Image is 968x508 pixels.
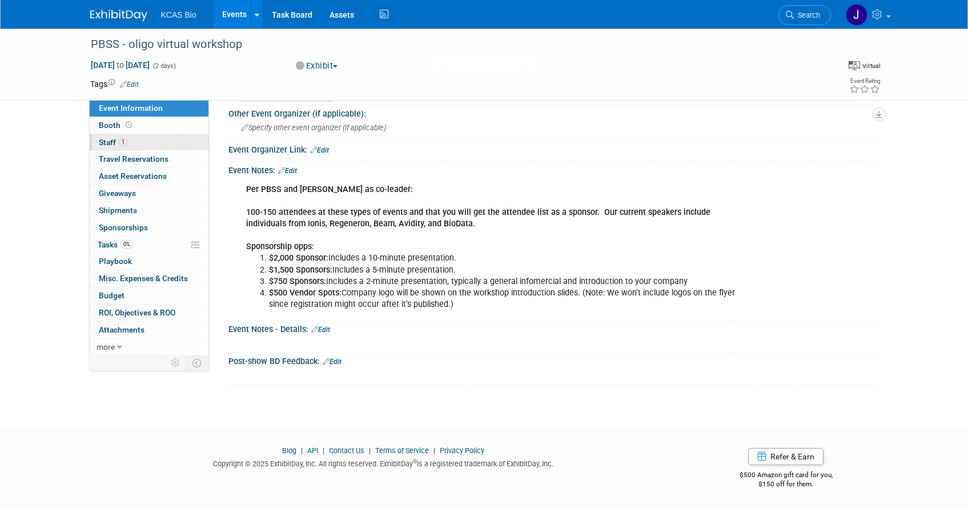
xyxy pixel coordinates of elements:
[90,100,208,117] a: Event Information
[323,358,342,366] a: Edit
[329,446,364,455] a: Contact Us
[161,10,196,19] span: KCAS Bio
[413,458,417,465] sup: ®
[694,479,878,489] div: $150 off for them.
[90,60,150,70] span: [DATE] [DATE]
[90,456,677,469] div: Copyright © 2025 ExhibitDay, Inc. All rights reserved. ExhibitDay is a registered trademark of Ex...
[152,62,176,70] span: (2 days)
[269,288,342,298] b: $500 Vendor Spots:
[366,446,373,455] span: |
[99,138,127,147] span: Staff
[246,185,413,194] b: Per PBSS and [PERSON_NAME] as co-leader:
[90,202,208,219] a: Shipments
[228,105,878,119] div: Other Event Organizer (if applicable):
[99,171,167,181] span: Asset Reservations
[278,167,297,175] a: Edit
[849,59,881,71] div: Event Format
[99,206,137,215] span: Shipments
[166,355,186,370] td: Personalize Event Tab Strip
[246,207,710,229] b: 100-150 attendees at these types of events and that you will get the attendee list as a sponsor. ...
[794,11,820,19] span: Search
[228,321,878,335] div: Event Notes - Details:
[123,121,134,129] span: Booth not reserved yet
[87,34,814,55] div: PBSS - oligo virtual workshop
[311,326,330,334] a: Edit
[99,308,175,317] span: ROI, Objectives & ROO
[778,5,831,25] a: Search
[431,446,438,455] span: |
[119,138,127,146] span: 1
[90,78,139,90] td: Tags
[121,240,133,249] span: 0%
[241,123,386,132] span: Specify other event organizer (if applicable)
[269,265,746,276] li: Includes a 5-minute presentation.
[269,253,746,264] li: Includes a 10-minute presentation.
[90,270,208,287] a: Misc. Expenses & Credits
[99,274,188,283] span: Misc. Expenses & Credits
[228,353,878,367] div: Post-show BD Feedback:
[90,168,208,185] a: Asset Reservations
[98,240,133,249] span: Tasks
[120,81,139,89] a: Edit
[310,146,329,154] a: Edit
[846,4,867,26] img: Jason Hannah
[320,446,327,455] span: |
[849,78,880,84] div: Event Rating
[99,257,132,266] span: Playbook
[246,242,314,251] b: Sponsorship opps:
[269,277,326,286] b: $750 Sponsors:
[90,10,147,21] img: ExhibitDay
[307,446,318,455] a: API
[748,448,824,465] a: Refer & Earn
[90,253,208,270] a: Playbook
[292,60,342,72] button: Exhibit
[99,223,148,232] span: Sponsorships
[99,189,136,198] span: Giveaways
[90,305,208,321] a: ROI, Objectives & ROO
[90,117,208,134] a: Booth
[375,446,429,455] a: Terms of Service
[228,162,878,177] div: Event Notes:
[90,151,208,167] a: Travel Reservations
[269,265,332,275] b: $1,500 Sponsors:
[90,219,208,236] a: Sponsorships
[269,276,746,287] li: Includes a 2-minute presentation, typically a general infomercial and introduction to your company
[694,463,878,489] div: $500 Amazon gift card for you,
[99,103,163,113] span: Event Information
[849,61,860,70] img: Format-Virtual.png
[269,287,746,310] li: Company logo will be shown on the workshop introduction slides. (Note: We won’t include logos on ...
[90,185,208,202] a: Giveaways
[99,121,134,130] span: Booth
[90,237,208,253] a: Tasks0%
[99,325,144,334] span: Attachments
[269,253,328,263] b: $2,000 Sponsor:
[90,322,208,338] a: Attachments
[228,141,878,156] div: Event Organizer Link:
[764,59,881,77] div: Event Format
[90,339,208,355] a: more
[862,62,881,70] div: Virtual
[115,61,126,70] span: to
[99,154,168,163] span: Travel Reservations
[99,291,124,300] span: Budget
[298,446,306,455] span: |
[185,355,208,370] td: Toggle Event Tabs
[90,134,208,151] a: Staff1
[440,446,484,455] a: Privacy Policy
[97,342,115,351] span: more
[282,446,296,455] a: Blog
[90,287,208,304] a: Budget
